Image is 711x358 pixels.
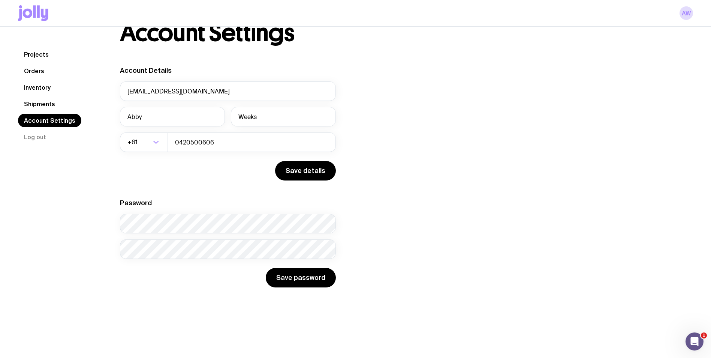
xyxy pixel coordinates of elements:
[680,6,693,20] a: AW
[686,332,704,350] iframe: Intercom live chat
[18,97,61,111] a: Shipments
[275,161,336,181] button: Save details
[139,132,151,152] input: Search for option
[120,81,336,101] input: your@email.com
[18,64,50,78] a: Orders
[701,332,707,338] span: 1
[120,66,172,74] label: Account Details
[168,132,336,152] input: 0400123456
[266,268,336,287] button: Save password
[120,21,294,45] h1: Account Settings
[18,130,52,144] button: Log out
[127,132,139,152] span: +61
[120,107,225,126] input: First Name
[18,114,81,127] a: Account Settings
[18,81,57,94] a: Inventory
[231,107,336,126] input: Last Name
[120,132,168,152] div: Search for option
[120,199,152,207] label: Password
[18,48,55,61] a: Projects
